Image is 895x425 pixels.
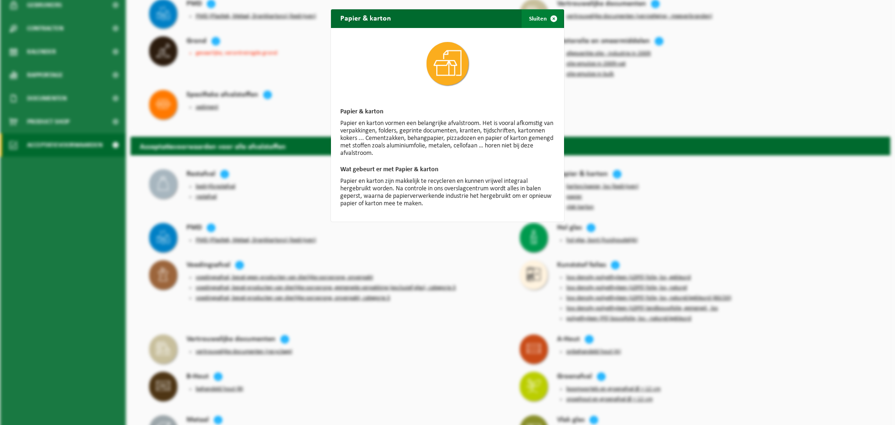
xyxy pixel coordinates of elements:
[331,9,400,27] h2: Papier & karton
[340,109,555,115] h3: Papier & karton
[522,9,563,28] button: Sluiten
[340,167,555,173] h3: Wat gebeurt er met Papier & karton
[340,120,555,157] p: Papier en karton vormen een belangrijke afvalstroom. Het is vooral afkomstig van verpakkingen, fo...
[340,178,555,208] p: Papier en karton zijn makkelijk te recycleren en kunnen vrijwel integraal hergebruikt worden. Na ...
